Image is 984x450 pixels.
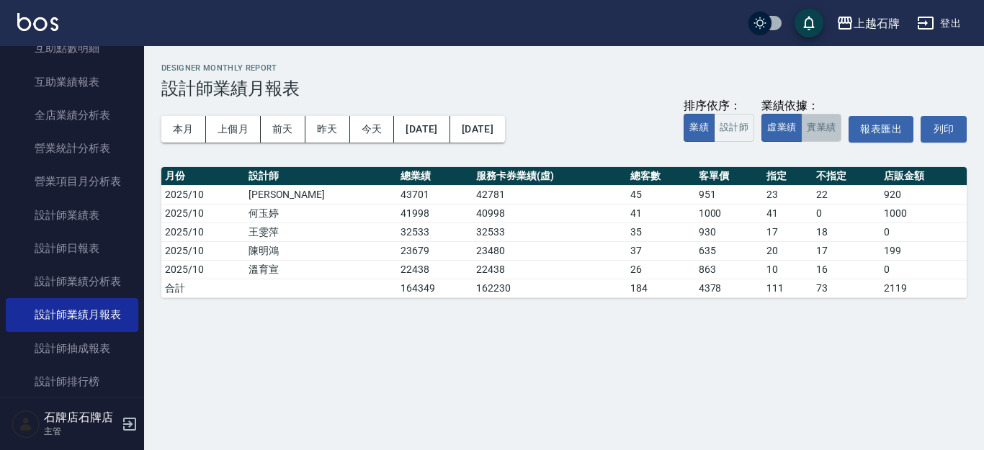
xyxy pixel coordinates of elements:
td: 41 [763,204,813,222]
button: 上越石牌 [831,9,905,38]
h2: Designer Monthly Report [161,63,967,73]
td: 22438 [397,260,473,279]
button: 前天 [261,116,305,143]
td: 22 [813,185,880,204]
th: 不指定 [813,167,880,186]
table: a dense table [161,167,967,298]
button: 報表匯出 [849,116,913,143]
td: 1000 [880,204,967,222]
a: 設計師日報表 [6,232,138,265]
td: 溫育宣 [245,260,398,279]
td: 23480 [473,241,627,260]
img: Logo [17,13,58,31]
th: 總業績 [397,167,473,186]
button: [DATE] [394,116,449,143]
td: 2025/10 [161,222,245,241]
td: 41 [627,204,694,222]
td: 930 [695,222,763,241]
td: 0 [880,222,967,241]
div: 排序依序： [684,99,754,114]
a: 設計師業績分析表 [6,265,138,298]
img: Person [12,410,40,438]
button: 昨天 [305,116,350,143]
td: 184 [627,279,694,297]
p: 主管 [44,425,117,438]
td: 164349 [397,279,473,297]
a: 全店業績分析表 [6,99,138,132]
td: 26 [627,260,694,279]
td: 2025/10 [161,185,245,204]
button: save [795,9,823,37]
th: 總客數 [627,167,694,186]
th: 客單價 [695,167,763,186]
td: 863 [695,260,763,279]
td: 20 [763,241,813,260]
td: 合計 [161,279,245,297]
a: 營業項目月分析表 [6,165,138,198]
td: 111 [763,279,813,297]
td: 22438 [473,260,627,279]
td: 45 [627,185,694,204]
td: 0 [813,204,880,222]
button: 上個月 [206,116,261,143]
td: 18 [813,222,880,241]
td: 王雯萍 [245,222,398,241]
td: 43701 [397,185,473,204]
th: 服務卡券業績(虛) [473,167,627,186]
td: 73 [813,279,880,297]
td: 2025/10 [161,241,245,260]
button: 業績 [684,114,715,142]
td: 1000 [695,204,763,222]
td: 32533 [397,222,473,241]
button: 登出 [911,10,967,37]
a: 設計師排行榜 [6,365,138,398]
a: 互助點數明細 [6,32,138,65]
td: 40998 [473,204,627,222]
button: 實業績 [801,114,841,142]
td: 4378 [695,279,763,297]
td: 23 [763,185,813,204]
td: 16 [813,260,880,279]
td: 23679 [397,241,473,260]
th: 設計師 [245,167,398,186]
button: [DATE] [450,116,505,143]
th: 月份 [161,167,245,186]
button: 今天 [350,116,395,143]
td: 2025/10 [161,204,245,222]
h5: 石牌店石牌店 [44,410,117,425]
button: 列印 [921,116,967,143]
th: 店販金額 [880,167,967,186]
td: 37 [627,241,694,260]
td: 920 [880,185,967,204]
td: [PERSON_NAME] [245,185,398,204]
h3: 設計師業績月報表 [161,78,967,99]
td: 951 [695,185,763,204]
td: 635 [695,241,763,260]
td: 何玉婷 [245,204,398,222]
button: 設計師 [714,114,754,142]
td: 17 [813,241,880,260]
td: 35 [627,222,694,241]
td: 2025/10 [161,260,245,279]
button: 本月 [161,116,206,143]
a: 設計師業績表 [6,199,138,232]
div: 業績依據： [761,99,841,114]
td: 2119 [880,279,967,297]
td: 32533 [473,222,627,241]
td: 0 [880,260,967,279]
td: 17 [763,222,813,241]
td: 41998 [397,204,473,222]
a: 設計師業績月報表 [6,298,138,331]
td: 陳明鴻 [245,241,398,260]
a: 營業統計分析表 [6,132,138,165]
a: 設計師抽成報表 [6,332,138,365]
td: 42781 [473,185,627,204]
div: 上越石牌 [854,14,900,32]
td: 199 [880,241,967,260]
td: 10 [763,260,813,279]
a: 互助業績報表 [6,66,138,99]
th: 指定 [763,167,813,186]
td: 162230 [473,279,627,297]
button: 虛業績 [761,114,802,142]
